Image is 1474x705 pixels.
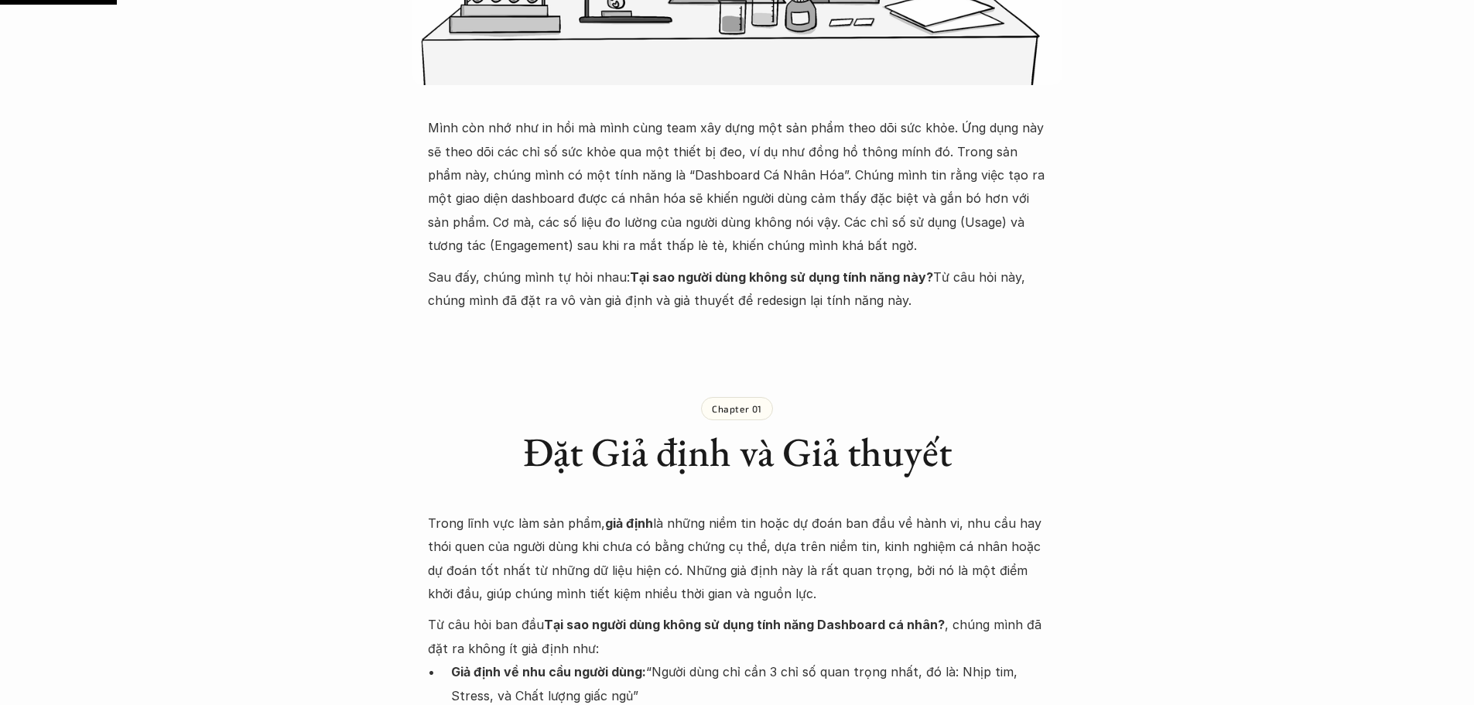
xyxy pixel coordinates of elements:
[712,403,762,414] p: Chapter 01
[428,116,1047,257] p: Mình còn nhớ như in hồi mà mình cùng team xây dựng một sản phẩm theo dõi sức khỏe. Ứng dụng này s...
[428,613,1047,660] p: Từ câu hỏi ban đầu , chúng mình đã đặt ra không ít giả định như:
[451,664,646,679] strong: Giả định về nhu cầu người dùng:
[428,428,1047,476] h2: Đặt Giả định và Giả thuyết
[544,617,945,632] strong: Tại sao người dùng không sử dụng tính năng Dashboard cá nhân?
[428,265,1047,313] p: Sau đấy, chúng mình tự hỏi nhau: Từ câu hỏi này, chúng mình đã đặt ra vô vàn giả định và giả thuy...
[630,269,933,285] strong: Tại sao người dùng không sử dụng tính năng này?
[605,515,653,531] strong: giả định
[428,512,1047,606] p: Trong lĩnh vực làm sản phẩm, là những niềm tin hoặc dự đoán ban đầu về hành vi, nhu cầu hay thói ...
